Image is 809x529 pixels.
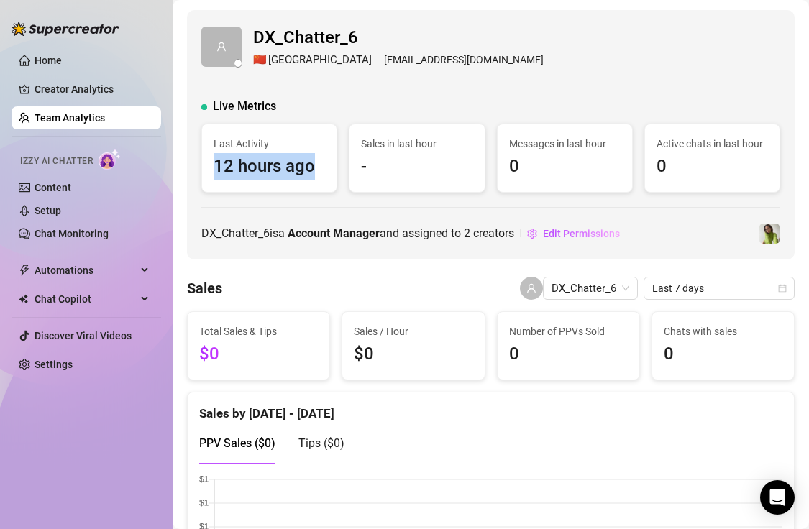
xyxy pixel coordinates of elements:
[35,78,150,101] a: Creator Analytics
[12,22,119,36] img: logo-BBDzfeDw.svg
[298,436,344,450] span: Tips ( $0 )
[552,277,629,299] span: DX_Chatter_6
[253,52,544,69] div: [EMAIL_ADDRESS][DOMAIN_NAME]
[527,229,537,239] span: setting
[35,228,109,239] a: Chat Monitoring
[199,392,782,423] div: Sales by [DATE] - [DATE]
[253,52,267,69] span: 🇨🇳
[201,224,514,242] span: DX_Chatter_6 is a and assigned to creators
[664,323,782,339] span: Chats with sales
[288,226,380,240] b: Account Manager
[35,330,132,341] a: Discover Viral Videos
[35,55,62,66] a: Home
[526,283,536,293] span: user
[509,136,621,152] span: Messages in last hour
[361,136,472,152] span: Sales in last hour
[760,480,795,515] div: Open Intercom Messenger
[35,359,73,370] a: Settings
[19,264,30,276] span: thunderbolt
[19,294,28,304] img: Chat Copilot
[268,52,372,69] span: [GEOGRAPHIC_DATA]
[214,136,325,152] span: Last Activity
[214,153,325,180] span: 12 hours ago
[657,153,768,180] span: 0
[354,323,472,339] span: Sales / Hour
[652,277,786,299] span: Last 7 days
[361,153,472,180] span: -
[526,222,621,245] button: Edit Permissions
[664,341,782,368] span: 0
[778,284,787,293] span: calendar
[20,155,93,168] span: Izzy AI Chatter
[354,341,472,368] span: $0
[35,205,61,216] a: Setup
[99,149,121,170] img: AI Chatter
[216,42,227,52] span: user
[35,287,137,310] span: Chat Copilot
[199,436,275,450] span: PPV Sales ( $0 )
[187,278,222,298] h4: Sales
[759,224,780,244] img: Amaia
[509,323,628,339] span: Number of PPVs Sold
[657,136,768,152] span: Active chats in last hour
[253,24,544,52] span: DX_Chatter_6
[213,98,276,115] span: Live Metrics
[35,182,71,193] a: Content
[509,153,621,180] span: 0
[509,341,628,368] span: 0
[543,228,620,239] span: Edit Permissions
[199,341,318,368] span: $0
[35,259,137,282] span: Automations
[35,112,105,124] a: Team Analytics
[464,226,470,240] span: 2
[199,323,318,339] span: Total Sales & Tips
